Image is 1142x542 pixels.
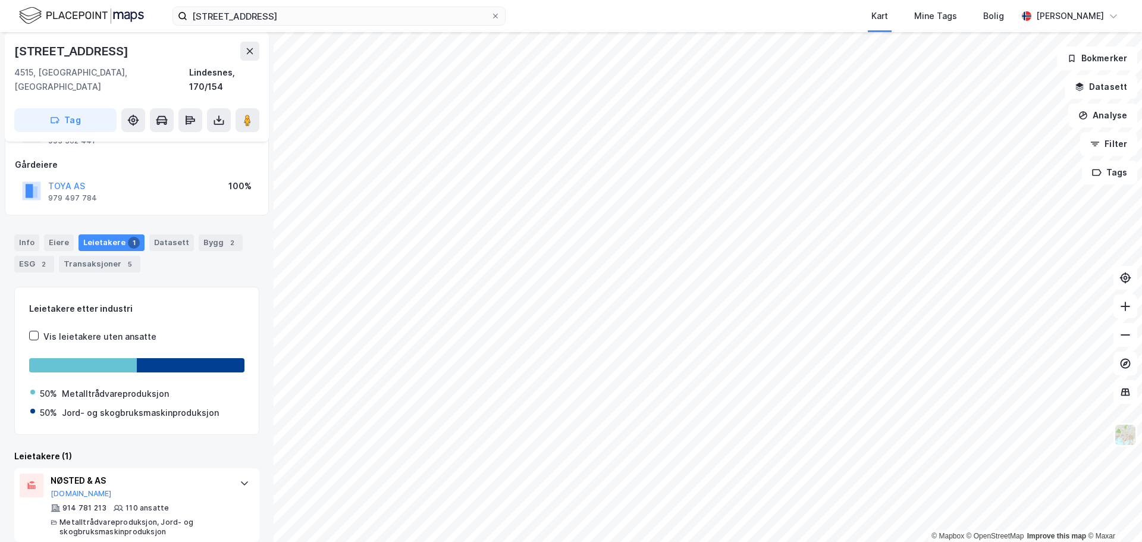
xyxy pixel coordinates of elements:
div: Bygg [199,234,243,251]
div: 50% [40,387,57,401]
div: 979 497 784 [48,193,97,203]
div: ESG [14,256,54,272]
div: Bolig [983,9,1004,23]
div: Transaksjoner [59,256,140,272]
div: 5 [124,258,136,270]
a: Improve this map [1027,532,1086,540]
button: Tags [1082,161,1137,184]
img: Z [1114,424,1137,446]
div: 2 [226,237,238,249]
a: OpenStreetMap [967,532,1024,540]
button: Analyse [1068,104,1137,127]
img: logo.f888ab2527a4732fd821a326f86c7f29.svg [19,5,144,26]
div: 100% [228,179,252,193]
div: 1 [128,237,140,249]
button: Filter [1080,132,1137,156]
div: Leietakere etter industri [29,302,244,316]
div: Metalltrådvareproduksjon, Jord- og skogbruksmaskinproduksjon [59,518,228,537]
div: Leietakere (1) [14,449,259,463]
div: Info [14,234,39,251]
button: Datasett [1065,75,1137,99]
div: Lindesnes, 170/154 [189,65,259,94]
button: Tag [14,108,117,132]
button: [DOMAIN_NAME] [51,489,112,499]
div: NØSTED & AS [51,474,228,488]
iframe: Chat Widget [1083,485,1142,542]
div: 50% [40,406,57,420]
a: Mapbox [931,532,964,540]
div: Metalltrådvareproduksjon [62,387,169,401]
div: Jord- og skogbruksmaskinproduksjon [62,406,219,420]
div: Leietakere [79,234,145,251]
div: Mine Tags [914,9,957,23]
div: [STREET_ADDRESS] [14,42,131,61]
div: Kart [871,9,888,23]
button: Bokmerker [1057,46,1137,70]
div: 110 ansatte [126,503,169,513]
div: Vis leietakere uten ansatte [43,330,156,344]
input: Søk på adresse, matrikkel, gårdeiere, leietakere eller personer [187,7,491,25]
div: 2 [37,258,49,270]
div: 914 781 213 [62,503,106,513]
div: Gårdeiere [15,158,259,172]
div: [PERSON_NAME] [1036,9,1104,23]
div: Eiere [44,234,74,251]
div: 4515, [GEOGRAPHIC_DATA], [GEOGRAPHIC_DATA] [14,65,189,94]
div: Datasett [149,234,194,251]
